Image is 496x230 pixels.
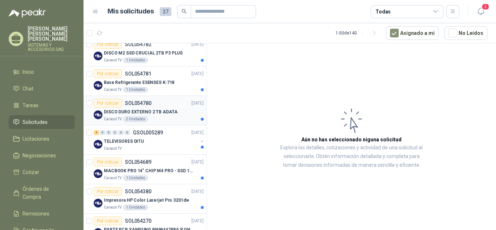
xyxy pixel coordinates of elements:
[123,87,148,93] div: 1 Unidades
[191,188,204,195] p: [DATE]
[84,155,207,184] a: Por cotizarSOL054689[DATE] Company LogoMACBOOK PRO 14" CHIP M4 PRO - SSD 1TB RAM 24GBCaracol TV1 ...
[94,199,102,207] img: Company Logo
[182,9,187,14] span: search
[125,101,151,106] p: SOL054780
[123,57,148,63] div: 1 Unidades
[94,169,102,178] img: Company Logo
[84,96,207,125] a: Por cotizarSOL054780[DATE] Company LogoDISCO DURO EXTERNO 2 TB ADATACaracol TV2 Unidades
[336,27,380,39] div: 1 - 50 de 140
[104,57,122,63] p: Caracol TV
[9,82,75,96] a: Chat
[94,128,205,152] a: 4 0 0 0 0 0 GSOL005289[DATE] Company LogoTELEVISORES DITUCaracol TV
[301,136,402,144] h3: Aún no has seleccionado niguna solicitud
[94,217,122,225] div: Por cotizar
[23,168,39,176] span: Cotizar
[9,115,75,129] a: Solicitudes
[104,175,122,181] p: Caracol TV
[123,175,148,181] div: 1 Unidades
[23,68,34,76] span: Inicio
[123,205,148,210] div: 1 Unidades
[84,37,207,66] a: Por cotizarSOL054782[DATE] Company LogoDISCO M2 SSD CRUCIAL 2TB P3 PLUSCaracol TV1 Unidades
[94,110,102,119] img: Company Logo
[9,165,75,179] a: Cotizar
[133,130,163,135] p: GSOL005289
[280,144,423,170] p: Explora los detalles, cotizaciones y actividad de una solicitud al seleccionarla. Obtén informaci...
[191,159,204,166] p: [DATE]
[94,140,102,149] img: Company Logo
[191,70,204,77] p: [DATE]
[191,41,204,48] p: [DATE]
[100,130,105,135] div: 0
[84,184,207,214] a: Por cotizarSOL054380[DATE] Company LogoImpresora HP Color Laserjet Pro 3201dwCaracol TV1 Unidades
[23,85,33,93] span: Chat
[94,187,122,196] div: Por cotizar
[112,130,118,135] div: 0
[125,160,151,165] p: SOL054689
[94,52,102,60] img: Company Logo
[23,118,48,126] span: Solicitudes
[94,81,102,90] img: Company Logo
[23,210,49,218] span: Remisiones
[104,205,122,210] p: Caracol TV
[191,100,204,107] p: [DATE]
[160,7,171,16] span: 27
[94,40,122,49] div: Por cotizar
[28,26,75,41] p: [PERSON_NAME] [PERSON_NAME] [PERSON_NAME]
[104,79,174,86] p: Base Refrigerante ESENSES K-718
[106,130,111,135] div: 0
[104,146,122,152] p: Caracol TV
[481,3,489,10] span: 3
[9,98,75,112] a: Tareas
[125,189,151,194] p: SOL054380
[104,197,189,204] p: Impresora HP Color Laserjet Pro 3201dw
[104,50,183,57] p: DISCO M2 SSD CRUCIAL 2TB P3 PLUS
[125,71,151,76] p: SOL054781
[104,138,144,145] p: TELEVISORES DITU
[191,218,204,225] p: [DATE]
[123,116,148,122] div: 2 Unidades
[23,135,49,143] span: Licitaciones
[9,132,75,146] a: Licitaciones
[9,149,75,162] a: Negociaciones
[104,87,122,93] p: Caracol TV
[9,9,46,17] img: Logo peakr
[107,6,154,17] h1: Mis solicitudes
[28,43,75,52] p: SISTEMAS Y ACCESORIOS SAS
[191,129,204,136] p: [DATE]
[23,152,56,160] span: Negociaciones
[474,5,487,18] button: 3
[9,207,75,221] a: Remisiones
[375,8,391,16] div: Todas
[94,99,122,108] div: Por cotizar
[94,158,122,166] div: Por cotizar
[23,185,68,201] span: Órdenes de Compra
[125,42,151,47] p: SOL054782
[9,182,75,204] a: Órdenes de Compra
[94,130,99,135] div: 4
[386,26,439,40] button: Asignado a mi
[444,26,487,40] button: No Leídos
[9,65,75,79] a: Inicio
[84,66,207,96] a: Por cotizarSOL054781[DATE] Company LogoBase Refrigerante ESENSES K-718Caracol TV1 Unidades
[94,69,122,78] div: Por cotizar
[104,168,194,174] p: MACBOOK PRO 14" CHIP M4 PRO - SSD 1TB RAM 24GB
[23,101,38,109] span: Tareas
[125,218,151,223] p: SOL054270
[125,130,130,135] div: 0
[118,130,124,135] div: 0
[104,109,178,116] p: DISCO DURO EXTERNO 2 TB ADATA
[104,116,122,122] p: Caracol TV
